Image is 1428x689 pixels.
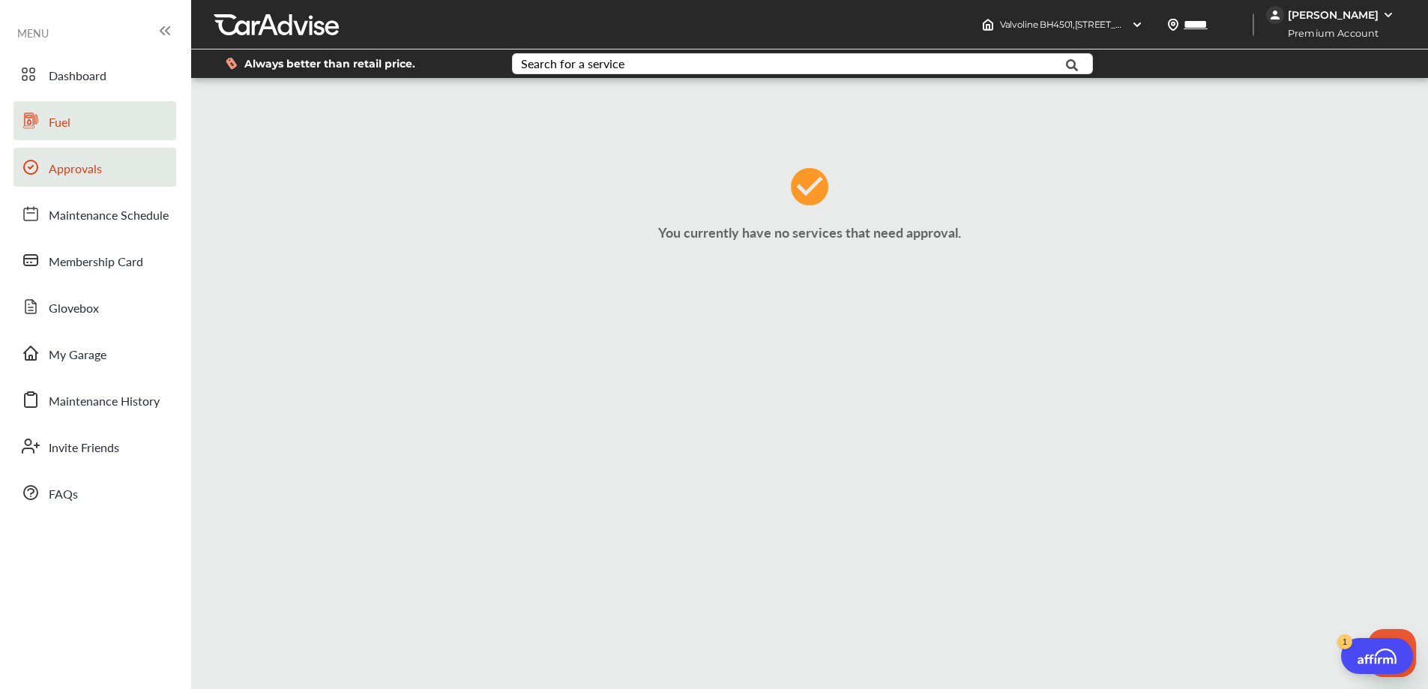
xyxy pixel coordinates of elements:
[1253,13,1254,36] img: header-divider.bc55588e.svg
[13,427,176,466] a: Invite Friends
[195,223,1424,241] p: You currently have no services that need approval.
[1000,19,1301,30] span: Valvoline BH4501 , [STREET_ADDRESS] [GEOGRAPHIC_DATA] , SD 57201
[49,253,143,272] span: Membership Card
[49,392,160,412] span: Maintenance History
[982,19,994,31] img: header-home-logo.8d720a4f.svg
[13,241,176,280] a: Membership Card
[13,148,176,187] a: Approvals
[13,380,176,419] a: Maintenance History
[49,346,106,365] span: My Garage
[1382,9,1394,21] img: WGsFRI8htEPBVLJbROoPRyZpYNWhNONpIPPETTm6eUC0GeLEiAAAAAElFTkSuQmCC
[1288,8,1379,22] div: [PERSON_NAME]
[13,287,176,326] a: Glovebox
[1368,629,1416,677] iframe: Button to launch messaging window
[1167,19,1179,31] img: location_vector.a44bc228.svg
[13,55,176,94] a: Dashboard
[13,101,176,140] a: Fuel
[1131,19,1143,31] img: header-down-arrow.9dd2ce7d.svg
[49,485,78,505] span: FAQs
[49,439,119,458] span: Invite Friends
[49,299,99,319] span: Glovebox
[49,113,70,133] span: Fuel
[1266,6,1284,24] img: jVpblrzwTbfkPYzPPzSLxeg0AAAAASUVORK5CYII=
[521,58,624,70] div: Search for a service
[49,206,169,226] span: Maintenance Schedule
[13,473,176,512] a: FAQs
[49,67,106,86] span: Dashboard
[17,27,49,39] span: MENU
[13,194,176,233] a: Maintenance Schedule
[13,334,176,373] a: My Garage
[1268,25,1390,41] span: Premium Account
[226,57,237,70] img: dollor_label_vector.a70140d1.svg
[49,160,102,179] span: Approvals
[244,58,415,69] span: Always better than retail price.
